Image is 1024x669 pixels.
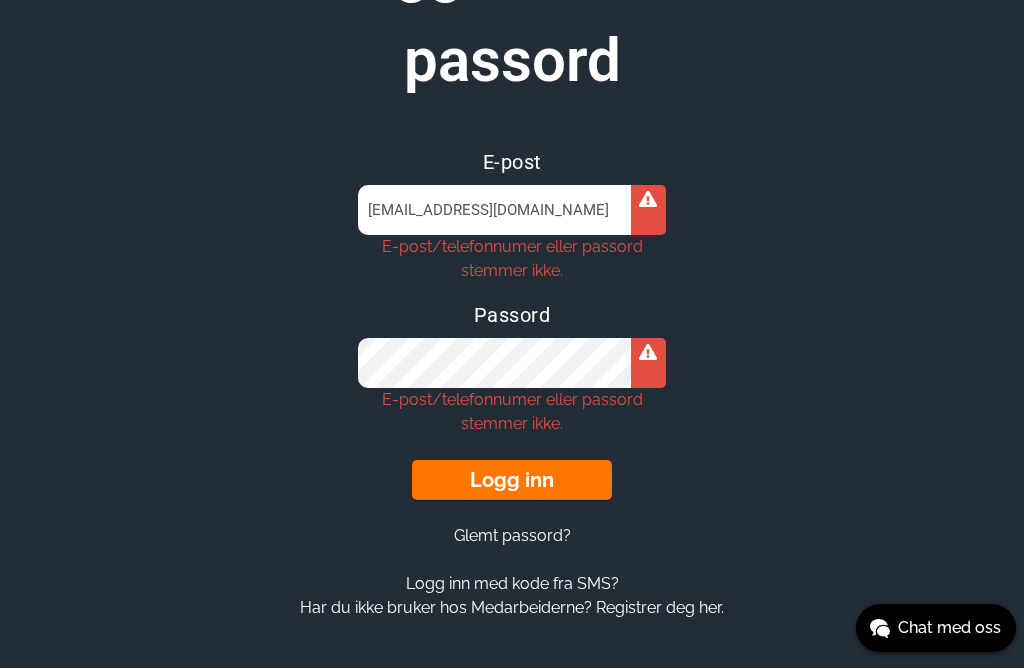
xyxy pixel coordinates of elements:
[474,304,551,328] span: Passord
[412,461,612,501] button: Logg inn
[483,151,542,175] span: E-post
[294,598,730,619] button: Har du ikke bruker hos Medarbeiderne? Registrer deg her.
[639,345,657,361] i: E-post/telefonnumer eller passord stemmer ikke.
[400,574,625,595] button: Logg inn med kode fra SMS?
[856,605,1016,653] button: Chat med oss
[898,617,1001,641] span: Chat med oss
[358,236,665,284] div: E-post/telefonnumer eller passord stemmer ikke.
[639,192,657,208] i: E-post/telefonnumer eller passord stemmer ikke.
[448,526,577,547] button: Glemt passord?
[358,389,665,437] div: E-post/telefonnumer eller passord stemmer ikke.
